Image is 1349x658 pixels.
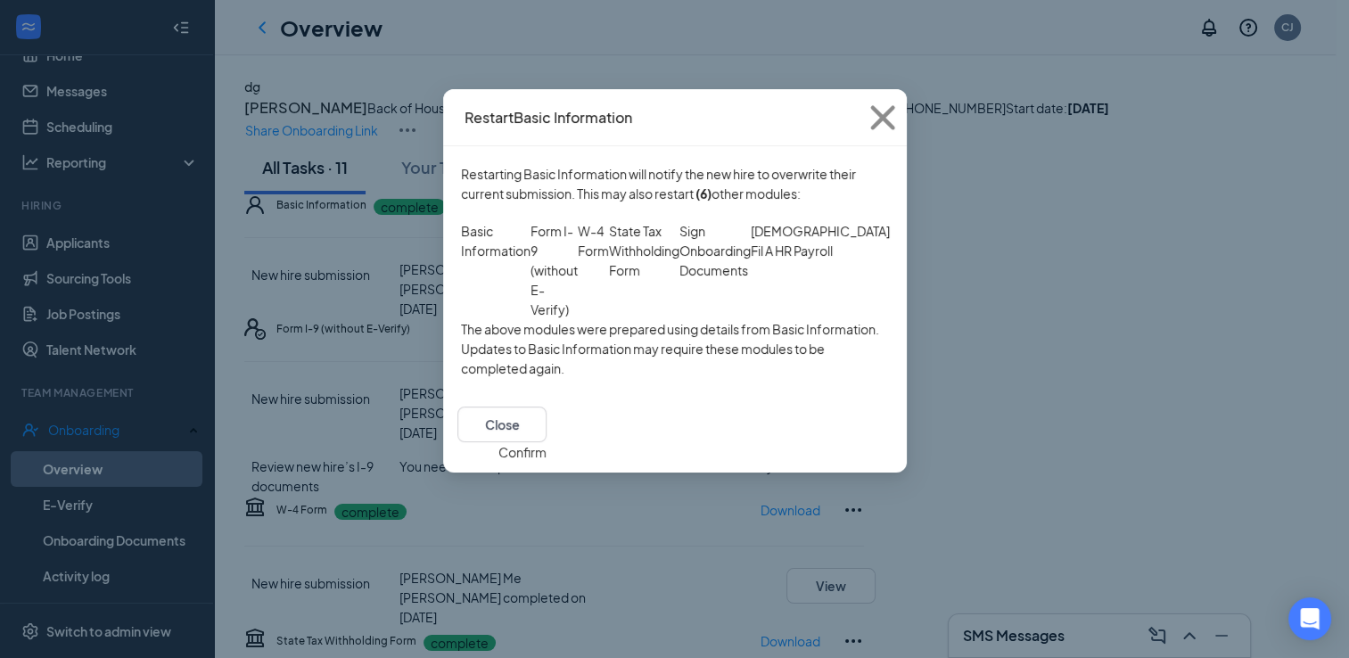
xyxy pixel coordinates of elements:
[461,319,890,378] span: The above modules were prepared using details from Basic Information. Updates to Basic Informatio...
[457,407,547,442] button: Close
[859,89,907,146] button: Close
[859,94,907,142] svg: Cross
[578,221,609,319] span: W-4 Form
[465,108,632,127] h4: Restart Basic Information
[751,221,890,319] span: [DEMOGRAPHIC_DATA] Fil A HR Payroll
[609,221,679,319] span: State Tax Withholding Form
[695,185,712,202] b: ( 6 )
[679,221,751,319] span: Sign Onboarding Documents
[531,221,578,319] span: Form I-9 (without E-Verify)
[461,221,531,319] span: Basic Information
[461,164,890,221] span: Restarting Basic Information will notify the new hire to overwrite their current submission. This...
[1288,597,1331,640] div: Open Intercom Messenger
[498,442,547,462] button: Confirm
